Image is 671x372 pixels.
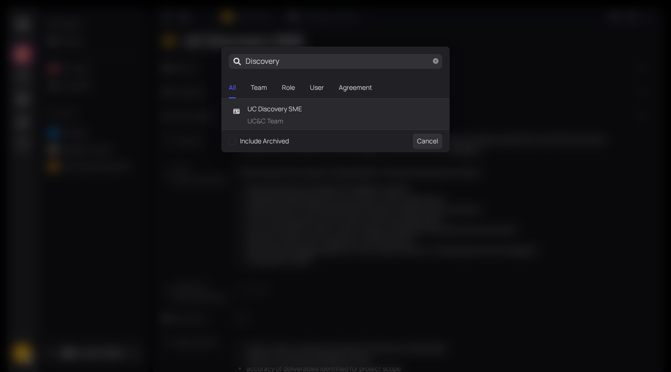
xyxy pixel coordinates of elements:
[251,82,267,93] div: Team
[247,104,302,114] span: UC Discovery SME
[413,134,442,149] button: Cancel
[247,116,302,126] span: UC&C Team
[417,136,438,146] span: Cancel
[339,82,372,93] div: Agreement
[221,99,450,129] div: UC Discovery SME
[433,57,438,66] span: close-circle
[310,82,324,93] div: User
[236,136,293,146] span: Include Archived
[229,82,236,93] div: All
[433,58,438,64] span: close-circle
[282,82,295,93] div: Role
[246,54,435,69] input: Search...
